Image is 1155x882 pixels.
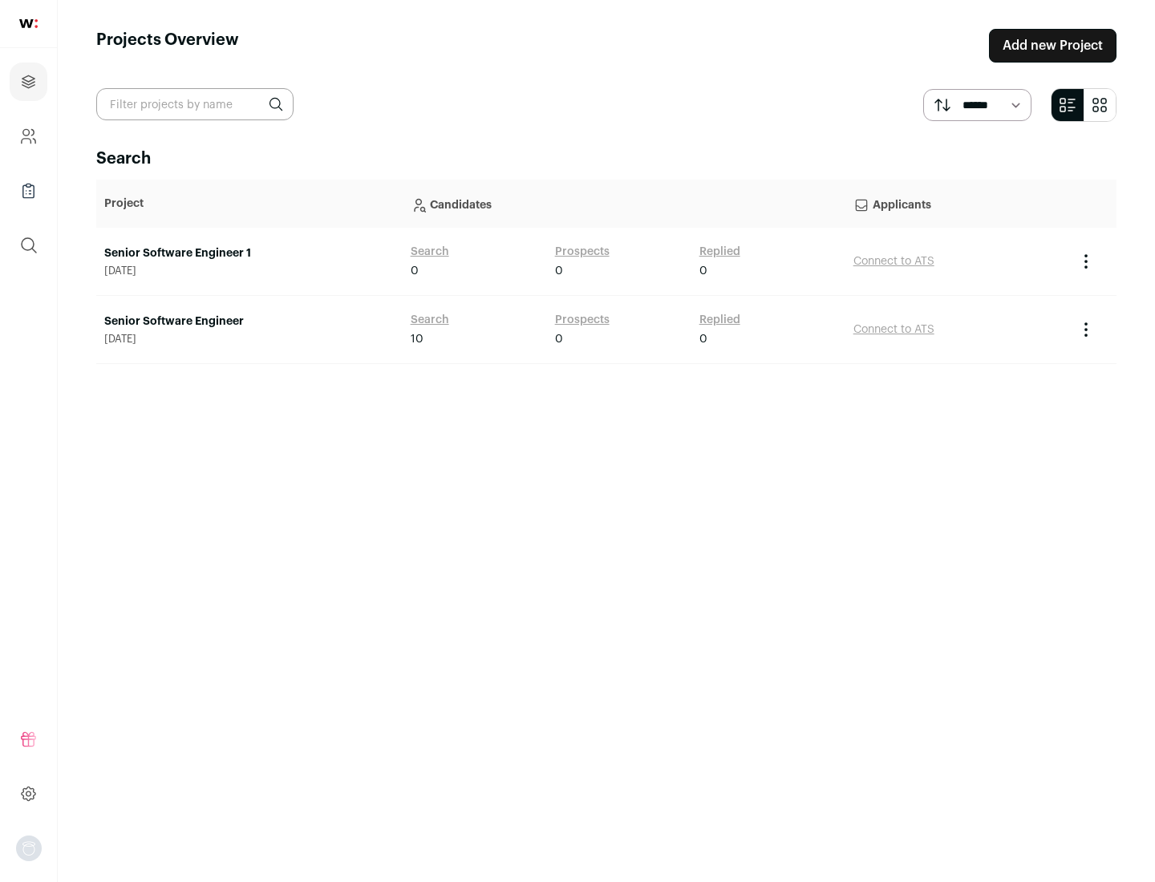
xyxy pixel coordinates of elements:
[555,331,563,347] span: 0
[1076,320,1096,339] button: Project Actions
[411,244,449,260] a: Search
[96,148,1116,170] h2: Search
[411,312,449,328] a: Search
[853,324,934,335] a: Connect to ATS
[96,29,239,63] h1: Projects Overview
[989,29,1116,63] a: Add new Project
[19,19,38,28] img: wellfound-shorthand-0d5821cbd27db2630d0214b213865d53afaa358527fdda9d0ea32b1df1b89c2c.svg
[104,265,395,277] span: [DATE]
[10,117,47,156] a: Company and ATS Settings
[699,312,740,328] a: Replied
[104,196,395,212] p: Project
[853,188,1060,220] p: Applicants
[853,256,934,267] a: Connect to ATS
[555,312,610,328] a: Prospects
[16,835,42,861] button: Open dropdown
[699,263,707,279] span: 0
[104,333,395,346] span: [DATE]
[10,172,47,210] a: Company Lists
[555,244,610,260] a: Prospects
[16,835,42,861] img: nopic.png
[699,244,740,260] a: Replied
[10,63,47,101] a: Projects
[96,88,294,120] input: Filter projects by name
[104,314,395,330] a: Senior Software Engineer
[411,331,423,347] span: 10
[411,263,419,279] span: 0
[1076,252,1096,271] button: Project Actions
[699,331,707,347] span: 0
[555,263,563,279] span: 0
[411,188,837,220] p: Candidates
[104,245,395,261] a: Senior Software Engineer 1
